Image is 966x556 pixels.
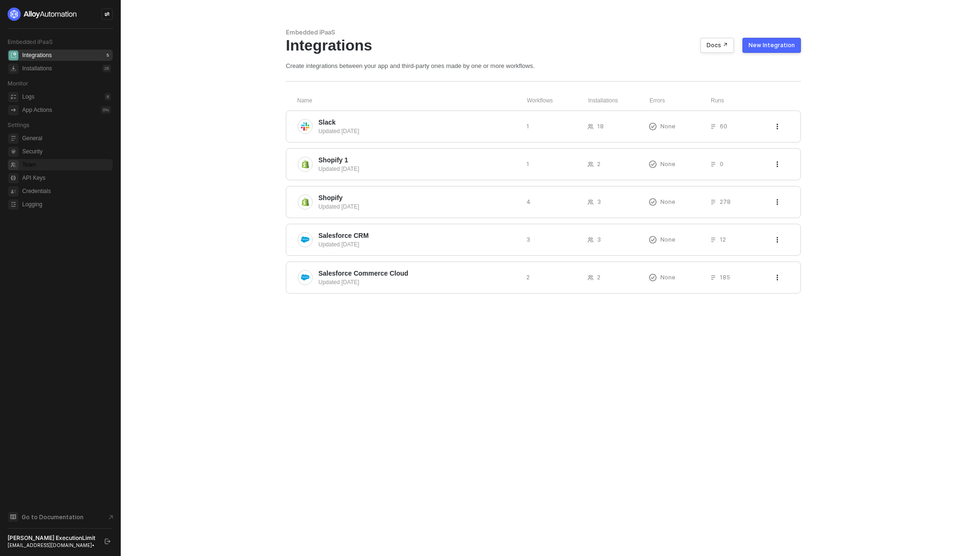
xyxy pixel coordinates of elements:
div: Updated [DATE] [318,240,519,249]
span: icon-list [710,124,716,129]
span: 2 [597,160,600,168]
img: integration-icon [301,236,309,244]
span: 2 [597,273,600,281]
div: App Actions [22,106,52,114]
span: icon-users [588,161,593,167]
span: logout [105,539,110,544]
span: icon-logs [8,92,18,102]
span: Credentials [22,185,111,197]
span: integrations [8,51,18,60]
a: Knowledge Base [8,511,113,522]
span: Team [22,159,111,170]
span: None [660,198,675,206]
div: 0 % [101,106,111,114]
div: 28 [102,65,111,72]
div: 5 [105,51,111,59]
span: 12 [720,236,726,244]
span: API Keys [22,172,111,184]
div: Updated [DATE] [318,278,519,286]
img: integration-icon [301,160,309,168]
span: 0 [720,160,724,168]
div: Logs [22,93,34,101]
div: Docs ↗ [707,42,728,49]
span: general [8,134,18,143]
span: icon-list [710,161,716,167]
span: icon-threedots [774,237,780,243]
span: Security [22,146,111,157]
span: team [8,160,18,170]
span: Salesforce Commerce Cloud [318,269,408,278]
span: None [660,273,675,281]
div: Embedded iPaaS [286,28,801,36]
span: icon-threedots [774,124,780,129]
img: logo [8,8,77,21]
span: None [660,122,675,130]
span: Slack [318,118,336,127]
div: [PERSON_NAME] ExecutionLimit [8,534,96,542]
div: Updated [DATE] [318,165,519,173]
div: Updated [DATE] [318,127,519,135]
button: New Integration [742,38,801,53]
img: integration-icon [301,273,309,282]
span: Monitor [8,80,28,87]
span: documentation [8,512,18,522]
span: icon-users [588,199,593,205]
span: General [22,133,111,144]
button: Docs ↗ [700,38,734,53]
span: None [660,236,675,244]
span: icon-exclamation [649,274,657,281]
div: Integrations [286,36,801,54]
span: Shopify [318,193,342,202]
div: Installations [22,65,52,73]
div: Errors [650,97,711,105]
a: logo [8,8,113,21]
span: icon-users [588,275,593,280]
span: 1 [526,122,529,130]
div: Installations [588,97,650,105]
span: icon-list [710,275,716,280]
span: icon-threedots [774,161,780,167]
div: Updated [DATE] [318,202,519,211]
span: icon-exclamation [649,198,657,206]
span: 3 [526,236,530,244]
span: 278 [720,198,731,206]
img: integration-icon [301,122,309,131]
span: icon-list [710,199,716,205]
div: Name [297,97,527,105]
span: document-arrow [106,513,116,522]
span: icon-threedots [774,275,780,280]
span: icon-exclamation [649,160,657,168]
div: New Integration [749,42,795,49]
span: icon-exclamation [649,123,657,130]
span: 4 [526,198,531,206]
span: api-key [8,173,18,183]
img: integration-icon [301,198,309,206]
span: 18 [597,122,604,130]
div: [EMAIL_ADDRESS][DOMAIN_NAME] • [8,542,96,548]
span: None [660,160,675,168]
span: 60 [720,122,727,130]
span: icon-exclamation [649,236,657,244]
span: logging [8,200,18,210]
span: 185 [720,273,730,281]
span: icon-threedots [774,199,780,205]
span: 3 [597,198,601,206]
span: Embedded iPaaS [8,38,53,45]
div: Workflows [527,97,588,105]
span: Logging [22,199,111,210]
span: security [8,147,18,157]
span: 3 [597,236,601,244]
div: Integrations [22,51,52,59]
div: Create integrations between your app and third-party ones made by one or more workflows. [286,62,801,70]
span: icon-users [588,124,593,129]
span: credentials [8,186,18,196]
span: 1 [526,160,529,168]
span: Go to Documentation [22,513,83,521]
span: icon-list [710,237,716,243]
span: icon-swap [104,11,110,17]
div: Runs [711,97,775,105]
span: installations [8,64,18,74]
span: Shopify 1 [318,155,348,165]
div: 8 [105,93,111,101]
span: Salesforce CRM [318,231,369,240]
